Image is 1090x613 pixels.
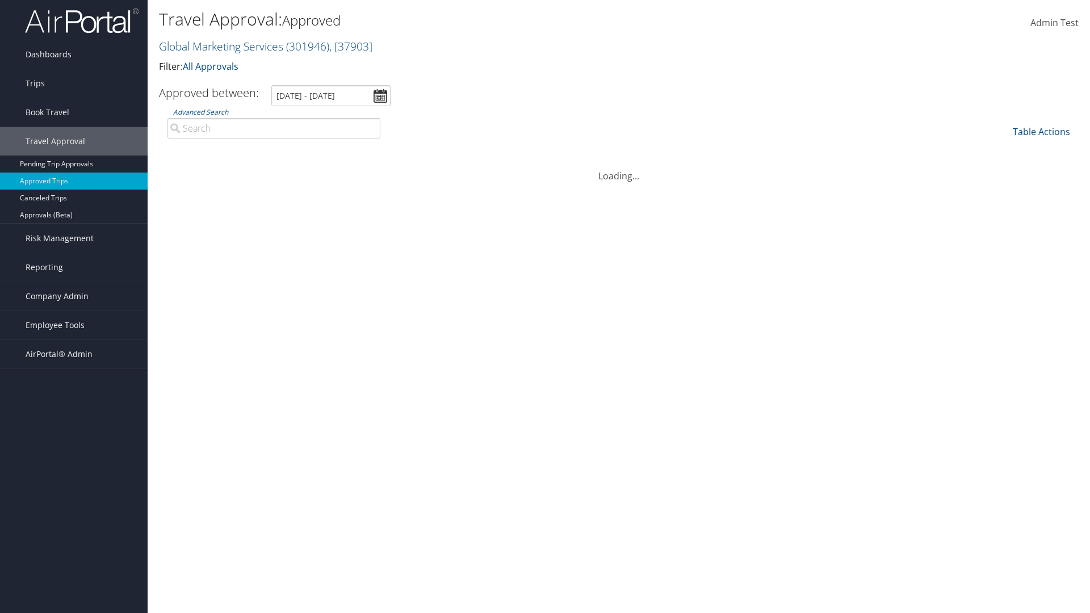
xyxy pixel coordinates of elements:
[183,60,238,73] a: All Approvals
[26,69,45,98] span: Trips
[159,7,772,31] h1: Travel Approval:
[25,7,139,34] img: airportal-logo.png
[1030,6,1079,41] a: Admin Test
[167,118,380,138] input: Advanced Search
[26,40,72,69] span: Dashboards
[282,11,341,30] small: Approved
[159,39,372,54] a: Global Marketing Services
[26,98,69,127] span: Book Travel
[26,282,89,310] span: Company Admin
[159,85,259,100] h3: Approved between:
[26,224,94,253] span: Risk Management
[286,39,329,54] span: ( 301946 )
[159,60,772,74] p: Filter:
[26,127,85,156] span: Travel Approval
[26,340,93,368] span: AirPortal® Admin
[159,156,1079,183] div: Loading...
[173,107,228,117] a: Advanced Search
[26,253,63,282] span: Reporting
[26,311,85,339] span: Employee Tools
[271,85,391,106] input: [DATE] - [DATE]
[1030,16,1079,29] span: Admin Test
[1013,125,1070,138] a: Table Actions
[329,39,372,54] span: , [ 37903 ]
